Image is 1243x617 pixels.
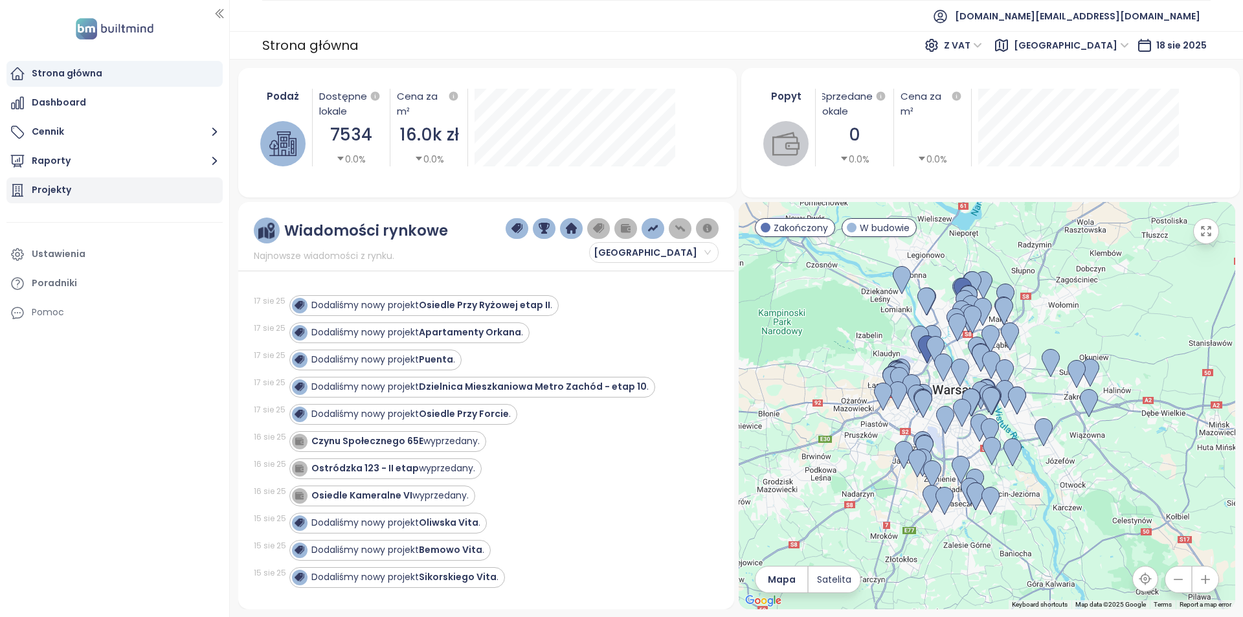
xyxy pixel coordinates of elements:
a: Poradniki [6,271,223,297]
div: Wiadomości rynkowe [284,223,448,239]
div: wyprzedany. [311,462,475,475]
img: icon [295,409,304,418]
span: [DOMAIN_NAME][EMAIL_ADDRESS][DOMAIN_NAME] [955,1,1200,32]
span: Najnowsze wiadomości z rynku. [254,249,394,263]
div: 0.0% [336,152,366,166]
button: Raporty [6,148,223,174]
strong: Ostródzka 123 - II etap [311,462,419,475]
strong: Oliwska Vita [419,516,478,529]
div: 15 sie 25 [254,540,286,552]
div: 0.0% [917,152,947,166]
div: Dodaliśmy nowy projekt . [311,407,511,421]
a: Ustawienia [6,241,223,267]
a: Dashboard [6,90,223,116]
img: icon [295,464,304,473]
div: wyprzedany. [311,434,480,448]
a: Open this area in Google Maps (opens a new window) [742,592,785,609]
div: 17 sie 25 [254,404,286,416]
img: home-dark-blue.png [566,223,577,234]
img: information-circle.png [702,223,713,234]
span: W budowie [860,221,910,235]
img: icon [295,545,304,554]
span: Map data ©2025 Google [1075,601,1146,608]
strong: Bemowo Vita [419,543,482,556]
div: Ustawienia [32,246,85,262]
div: 17 sie 25 [254,295,286,307]
img: price-tag-dark-blue.png [511,223,523,234]
img: icon [295,518,304,527]
div: Strona główna [32,65,102,82]
img: trophy-dark-blue.png [539,223,550,234]
span: Zakończony [774,221,828,235]
div: 15 sie 25 [254,567,286,579]
div: 17 sie 25 [254,377,286,388]
img: icon [295,300,304,309]
a: Strona główna [6,61,223,87]
img: price-decreases.png [675,223,686,234]
span: Satelita [817,572,851,587]
strong: Osiedle Przy Ryżowej etap II [419,298,550,311]
div: Dostępne lokale [319,89,383,118]
img: icon [295,436,304,445]
div: wyprzedany. [311,489,469,502]
img: icon [295,491,304,500]
span: 18 sie 2025 [1156,39,1207,52]
span: Warszawa [594,243,711,262]
div: Dodaliśmy nowy projekt . [311,516,480,530]
img: icon [295,355,304,364]
div: 0 [822,122,886,148]
button: Keyboard shortcuts [1012,600,1068,609]
div: Pomoc [32,304,64,320]
span: caret-down [336,154,345,163]
div: Dodaliśmy nowy projekt . [311,298,552,312]
strong: Apartamenty Orkana [419,326,521,339]
div: 17 sie 25 [254,322,286,334]
img: house [269,130,297,157]
button: Mapa [756,567,807,592]
div: Dodaliśmy nowy projekt . [311,570,498,584]
img: price-tag-grey.png [593,223,605,234]
span: caret-down [840,154,849,163]
span: caret-down [917,154,926,163]
div: Cena za m² [901,89,965,118]
strong: Czynu Społecznego 65E [311,434,423,447]
span: Mapa [768,572,796,587]
strong: Osiedle Kameralne VI [311,489,412,502]
div: Dodaliśmy nowy projekt . [311,380,649,394]
div: 17 sie 25 [254,350,286,361]
div: Projekty [32,182,71,198]
div: 16.0k zł [397,122,461,148]
strong: Dzielnica Mieszkaniowa Metro Zachód - etap 10 [419,380,647,393]
div: Dashboard [32,95,86,111]
span: Z VAT [944,36,982,55]
img: icon [295,328,304,337]
button: Satelita [809,567,860,592]
strong: Sikorskiego Vita [419,570,497,583]
button: Cennik [6,119,223,145]
img: icon [295,572,304,581]
div: Popyt [763,89,809,104]
div: 15 sie 25 [254,513,286,524]
span: caret-down [414,154,423,163]
strong: Puenta [419,353,453,366]
div: 0.0% [840,152,869,166]
img: ruler [258,223,274,239]
div: 16 sie 25 [254,458,286,470]
div: 0.0% [414,152,444,166]
img: Google [742,592,785,609]
div: Strona główna [262,34,359,57]
div: Dodaliśmy nowy projekt . [311,543,484,557]
div: Poradniki [32,275,77,291]
div: 16 sie 25 [254,431,286,443]
div: Sprzedane lokale [822,89,886,118]
span: Warszawa [1014,36,1129,55]
strong: Osiedle Przy Forcie [419,407,509,420]
div: Podaż [260,89,306,104]
div: 7534 [319,122,383,148]
a: Report a map error [1180,601,1231,608]
div: Cena za m² [397,89,445,118]
div: Dodaliśmy nowy projekt . [311,326,523,339]
a: Terms [1154,601,1172,608]
img: wallet [772,130,800,157]
div: 16 sie 25 [254,486,286,497]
